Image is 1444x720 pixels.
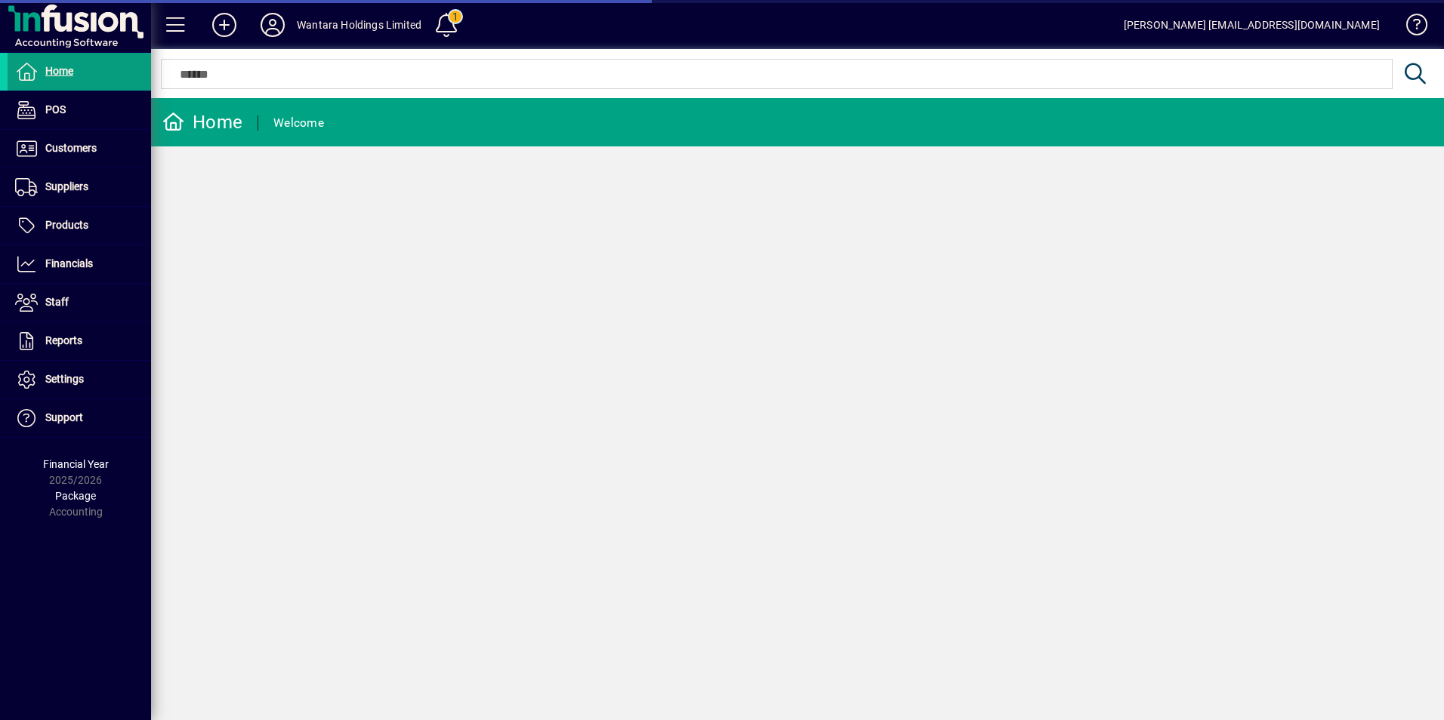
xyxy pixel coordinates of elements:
span: Package [55,490,96,502]
a: Knowledge Base [1395,3,1425,52]
a: Settings [8,361,151,398]
a: POS [8,91,151,129]
a: Products [8,207,151,245]
div: Home [162,110,242,134]
button: Profile [248,11,297,38]
a: Customers [8,130,151,168]
a: Suppliers [8,168,151,206]
span: Financial Year [43,458,109,470]
span: Home [45,65,73,77]
button: Add [200,11,248,38]
span: POS [45,103,66,115]
span: Staff [45,296,69,308]
span: Customers [45,142,97,154]
span: Suppliers [45,180,88,192]
a: Reports [8,322,151,360]
span: Reports [45,334,82,346]
span: Settings [45,373,84,385]
a: Staff [8,284,151,322]
span: Support [45,411,83,423]
a: Support [8,399,151,437]
div: [PERSON_NAME] [EMAIL_ADDRESS][DOMAIN_NAME] [1124,13,1380,37]
span: Products [45,219,88,231]
a: Financials [8,245,151,283]
div: Wantara Holdings Limited [297,13,421,37]
span: Financials [45,257,93,269]
div: Welcome [273,111,324,135]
